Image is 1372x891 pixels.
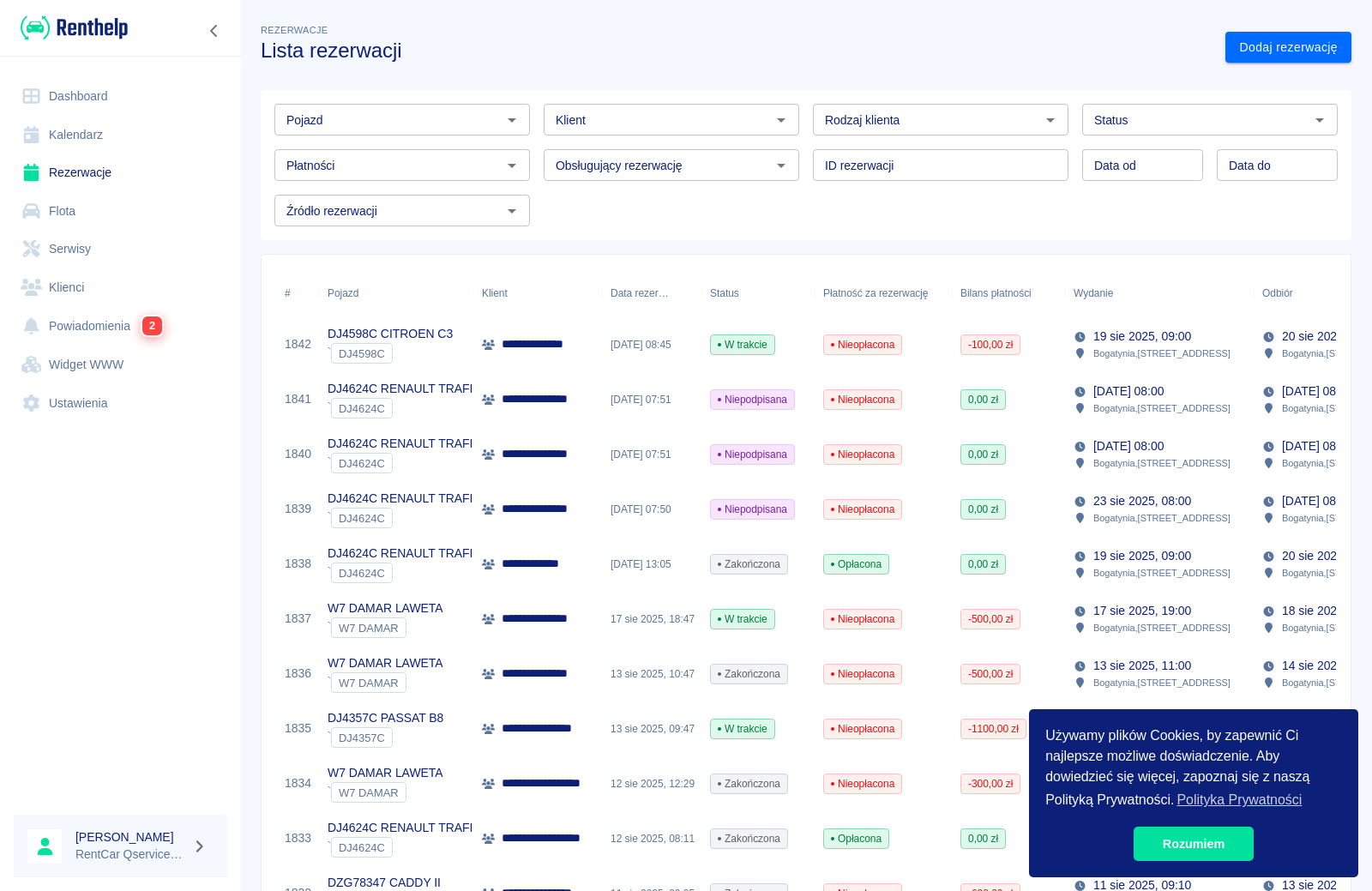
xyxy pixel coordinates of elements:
span: W trakcie [711,337,774,352]
span: 0,00 zł [961,392,1005,407]
button: Otwórz [1038,108,1062,132]
div: # [276,269,319,317]
span: Nieopłacona [824,447,901,462]
div: Bilans płatności [960,269,1032,317]
div: [DATE] 07:51 [602,427,701,482]
span: Zakończona [711,666,787,682]
span: Niepodpisana [711,392,794,407]
button: Zwiń nawigację [202,20,227,42]
span: Nieopłacona [824,776,901,792]
p: Bogatynia , [STREET_ADDRESS] [1093,675,1231,690]
p: Bogatynia , [STREET_ADDRESS] [1093,565,1231,581]
button: Otwórz [1308,108,1332,132]
a: Klienci [14,268,227,307]
a: 1842 [285,335,311,353]
span: W7 DAMAR [332,786,406,799]
a: 1841 [285,390,311,408]
div: ` [328,672,443,693]
a: 1839 [285,500,311,518]
span: -500,00 zł [961,611,1020,627]
span: Zakończona [711,557,787,572]
a: Serwisy [14,230,227,268]
button: Otwórz [500,154,524,178]
span: DJ4357C [332,731,392,744]
button: Otwórz [500,108,524,132]
a: Renthelp logo [14,14,128,42]
span: 2 [142,316,162,335]
p: [DATE] 08:00 [1093,437,1164,455]
h6: [PERSON_NAME] [75,828,185,846]
p: Bogatynia , [STREET_ADDRESS] [1093,510,1231,526]
div: cookieconsent [1029,709,1358,877]
span: Nieopłacona [824,337,901,352]
a: Dodaj rezerwację [1225,32,1351,63]
a: 1837 [285,610,311,628]
button: Otwórz [769,108,793,132]
span: -500,00 zł [961,666,1020,682]
span: 0,00 zł [961,557,1005,572]
button: Sort [669,281,693,305]
span: DJ4624C [332,567,392,580]
div: 13 sie 2025, 09:47 [602,701,701,756]
div: [DATE] 07:51 [602,372,701,427]
div: Status [701,269,815,317]
span: Niepodpisana [711,502,794,517]
p: Bogatynia , [STREET_ADDRESS] [1093,620,1231,635]
div: ` [328,453,481,473]
span: Niepodpisana [711,447,794,462]
span: Nieopłacona [824,392,901,407]
div: Klient [473,269,602,317]
input: DD.MM.YYYY [1217,149,1338,181]
span: Rezerwacje [261,25,328,35]
span: -1100,00 zł [961,721,1026,737]
a: dismiss cookie message [1134,827,1254,861]
a: Widget WWW [14,346,227,384]
a: learn more about cookies [1174,787,1304,813]
div: ` [328,343,453,364]
img: Renthelp logo [21,14,128,42]
div: ` [328,398,481,418]
a: Dashboard [14,77,227,116]
p: Bogatynia , [STREET_ADDRESS] [1093,346,1231,361]
div: 12 sie 2025, 12:29 [602,756,701,811]
div: [DATE] 08:45 [602,317,701,372]
p: DJ4624C RENAULT TRAFIC [328,545,481,563]
a: Powiadomienia2 [14,306,227,346]
div: Bilans płatności [952,269,1065,317]
div: Wydanie [1065,269,1254,317]
span: Opłacona [824,831,888,846]
p: 19 sie 2025, 09:00 [1093,547,1191,565]
button: Sort [1113,281,1137,305]
div: ` [328,617,443,638]
span: W7 DAMAR [332,622,406,635]
span: DJ4624C [332,841,392,854]
div: 12 sie 2025, 08:11 [602,811,701,866]
span: Nieopłacona [824,721,901,737]
a: 1840 [285,445,311,463]
button: Sort [1293,281,1317,305]
span: Zakończona [711,831,787,846]
p: W7 DAMAR LAWETA [328,764,443,782]
div: [DATE] 13:05 [602,537,701,592]
span: 0,00 zł [961,831,1005,846]
div: Pojazd [328,269,358,317]
span: W trakcie [711,721,774,737]
input: DD.MM.YYYY [1082,149,1203,181]
div: 17 sie 2025, 18:47 [602,592,701,647]
p: [DATE] 08:00 [1093,382,1164,400]
a: 1835 [285,719,311,737]
div: [DATE] 07:50 [602,482,701,537]
p: 17 sie 2025, 19:00 [1093,602,1191,620]
p: DJ4624C RENAULT TRAFIC [328,380,481,398]
span: 0,00 zł [961,502,1005,517]
button: Otwórz [769,154,793,178]
div: Odbiór [1262,269,1293,317]
span: 0,00 zł [961,447,1005,462]
p: Bogatynia , [STREET_ADDRESS] [1093,400,1231,416]
span: Nieopłacona [824,502,901,517]
div: Data rezerwacji [611,269,669,317]
p: 23 sie 2025, 08:00 [1093,492,1191,510]
h3: Lista rezerwacji [261,39,1212,63]
a: 1836 [285,665,311,683]
div: ` [328,837,481,858]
